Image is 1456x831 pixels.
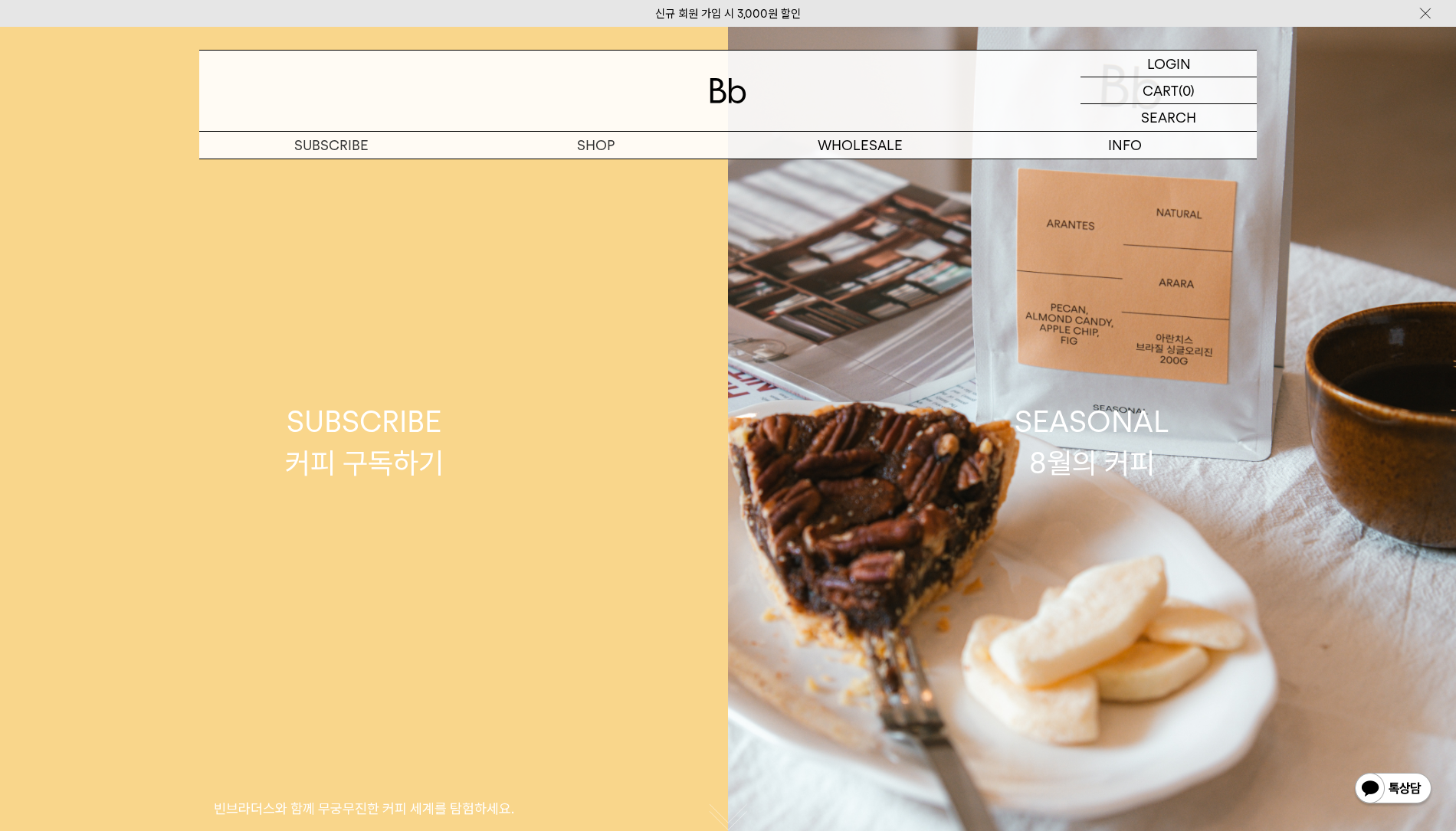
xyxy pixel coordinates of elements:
a: SUBSCRIBE [199,132,464,159]
p: SEARCH [1141,104,1196,131]
p: CART [1143,77,1179,103]
img: 카카오톡 채널 1:1 채팅 버튼 [1353,771,1433,808]
p: LOGIN [1147,51,1191,77]
a: LOGIN [1081,51,1257,77]
a: 신규 회원 가입 시 3,000원 할인 [655,7,801,21]
img: 로고 [710,78,746,103]
p: INFO [992,132,1257,159]
p: WHOLESALE [728,132,992,159]
div: SUBSCRIBE 커피 구독하기 [285,401,444,483]
a: SHOP [464,132,728,159]
a: CART (0) [1081,77,1257,104]
p: (0) [1179,77,1195,103]
div: SEASONAL 8월의 커피 [1015,401,1169,483]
